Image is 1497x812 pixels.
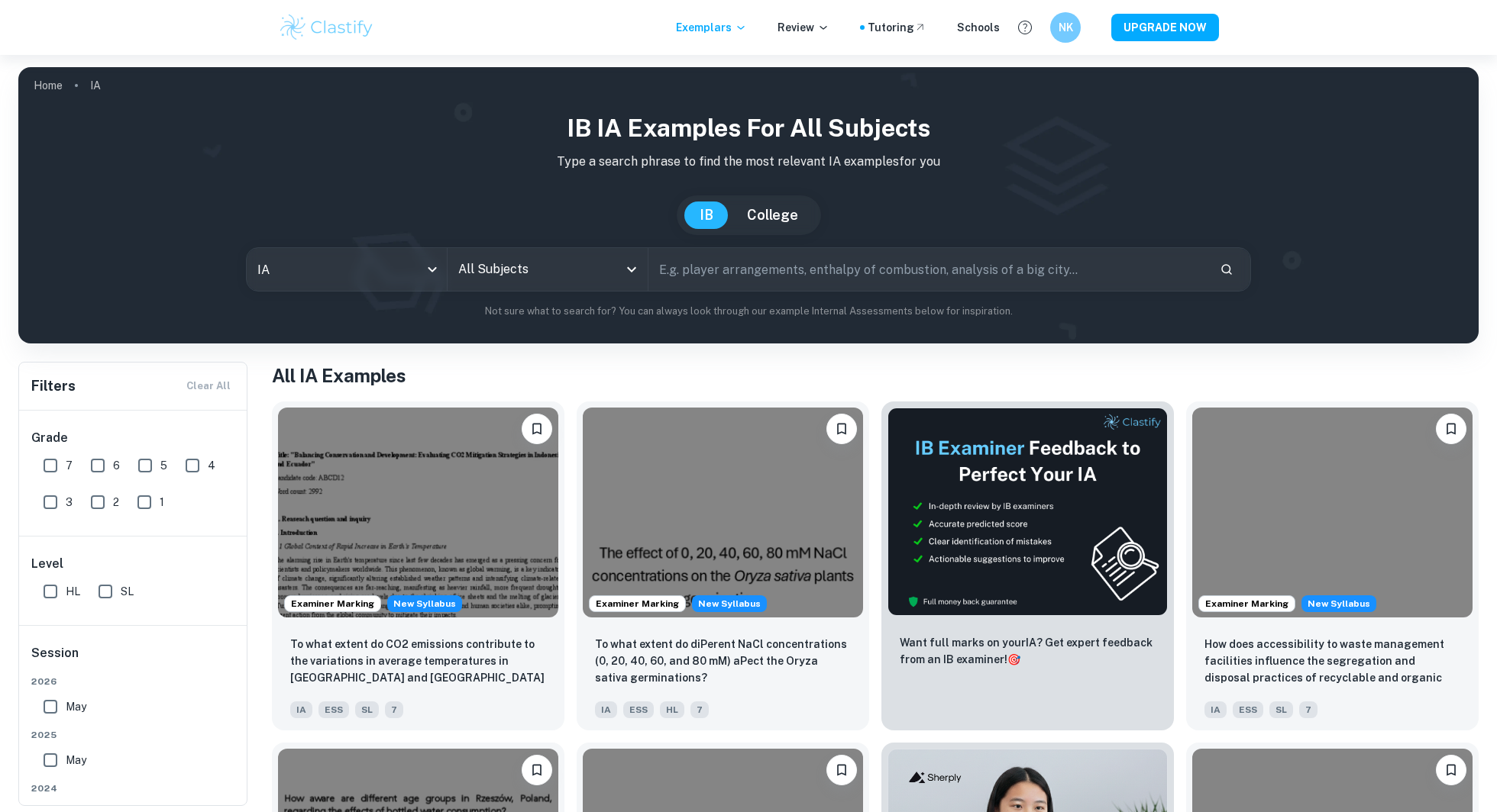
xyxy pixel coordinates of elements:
button: Bookmark [1436,755,1466,785]
button: Help and Feedback [1012,14,1038,40]
button: Search [1214,256,1240,282]
p: Want full marks on your IA ? Get expert feedback from an IB examiner! [900,634,1156,668]
span: ESS [1233,701,1263,718]
img: Clastify logo [278,12,375,43]
a: Tutoring [868,19,926,36]
img: profile cover [18,67,1479,343]
span: 7 [385,701,403,718]
span: New Syllabus [692,595,767,612]
img: ESS IA example thumbnail: To what extent do CO2 emissions contribu [278,408,558,617]
div: Starting from the May 2026 session, the ESS IA requirements have changed. We created this exempla... [1301,595,1376,612]
img: ESS IA example thumbnail: To what extent do diPerent NaCl concentr [583,408,863,617]
span: 3 [66,494,73,511]
div: Starting from the May 2026 session, the ESS IA requirements have changed. We created this exempla... [692,595,767,612]
button: Bookmark [826,414,857,444]
button: Bookmark [522,755,552,785]
a: Examiner MarkingStarting from the May 2026 session, the ESS IA requirements have changed. We crea... [577,401,869,730]
span: 2026 [31,675,236,688]
a: ThumbnailWant full marks on yourIA? Get expert feedback from an IB examiner! [881,401,1174,730]
p: Exemplars [676,19,747,36]
input: E.g. player arrangements, enthalpy of combustion, analysis of a big city... [648,248,1208,291]
a: Home [34,75,63,96]
button: UPGRADE NOW [1111,14,1219,41]
span: ESS [623,701,654,718]
div: Starting from the May 2026 session, the ESS IA requirements have changed. We created this exempla... [387,595,462,612]
span: 2025 [31,728,236,742]
h6: Filters [31,375,76,397]
span: SL [121,583,134,600]
span: 4 [208,457,215,474]
span: IA [1204,701,1227,718]
span: IA [595,701,617,718]
button: Bookmark [826,755,857,785]
p: IA [90,77,101,94]
button: Open [621,259,642,280]
div: IA [247,248,447,291]
span: Examiner Marking [285,597,380,611]
span: SL [1269,701,1293,718]
h1: All IA Examples [272,362,1479,389]
span: May [66,698,86,715]
h6: Grade [31,429,236,447]
a: Schools [957,19,1000,36]
span: 🎯 [1007,653,1020,665]
p: To what extent do CO2 emissions contribute to the variations in average temperatures in Indonesia... [290,636,546,688]
span: 6 [113,457,120,474]
p: Type a search phrase to find the most relevant IA examples for you [31,153,1466,171]
span: New Syllabus [1301,595,1376,612]
button: College [732,201,813,229]
img: Thumbnail [888,408,1168,616]
span: New Syllabus [387,595,462,612]
span: 2024 [31,781,236,795]
span: 1 [160,494,164,511]
span: HL [660,701,684,718]
a: Examiner MarkingStarting from the May 2026 session, the ESS IA requirements have changed. We crea... [272,401,564,730]
span: 7 [1299,701,1318,718]
a: Examiner MarkingStarting from the May 2026 session, the ESS IA requirements have changed. We crea... [1186,401,1479,730]
p: How does accessibility to waste management facilities influence the segregation and disposal prac... [1204,636,1460,688]
span: Examiner Marking [590,597,685,611]
span: IA [290,701,312,718]
span: ESS [318,701,349,718]
p: To what extent do diPerent NaCl concentrations (0, 20, 40, 60, and 80 mM) aPect the Oryza sativa ... [595,636,851,686]
h6: Session [31,644,236,675]
img: ESS IA example thumbnail: How does accessibility to waste manageme [1192,408,1473,617]
span: HL [66,583,80,600]
h6: NK [1057,19,1075,36]
button: Bookmark [522,414,552,444]
span: 5 [160,457,167,474]
button: NK [1050,12,1081,43]
h6: Level [31,555,236,573]
p: Not sure what to search for? You can always look through our example Internal Assessments below f... [31,304,1466,319]
button: Bookmark [1436,414,1466,444]
h1: IB IA examples for all subjects [31,110,1466,147]
span: Examiner Marking [1199,597,1295,611]
span: SL [355,701,379,718]
span: 2 [113,494,119,511]
p: Review [778,19,829,36]
span: 7 [66,457,73,474]
span: 7 [690,701,709,718]
button: IB [684,201,729,229]
span: May [66,752,86,768]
